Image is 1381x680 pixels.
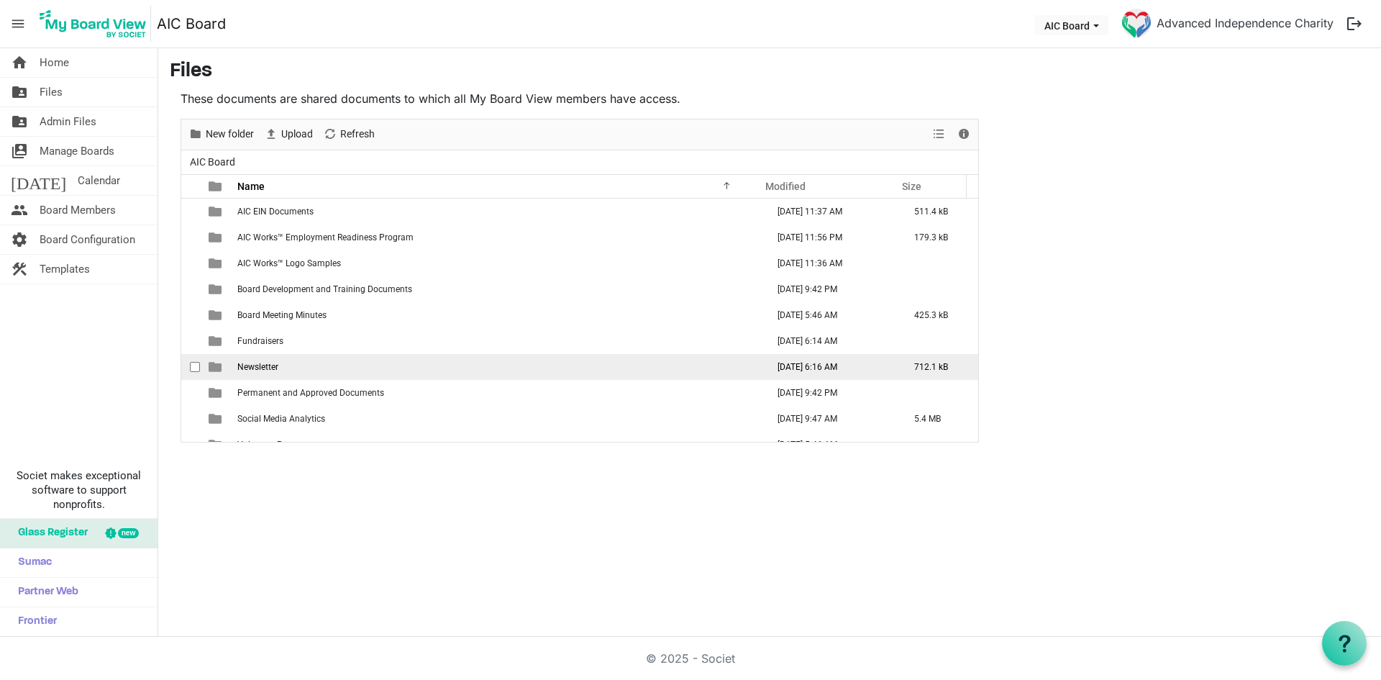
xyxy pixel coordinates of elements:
[762,432,899,458] td: July 04, 2024 5:46 AM column header Modified
[237,388,384,398] span: Permanent and Approved Documents
[40,225,135,254] span: Board Configuration
[181,328,200,354] td: checkbox
[899,328,978,354] td: is template cell column header Size
[237,310,327,320] span: Board Meeting Minutes
[186,125,257,143] button: New folder
[233,380,762,406] td: Permanent and Approved Documents is template cell column header Name
[11,48,28,77] span: home
[899,406,978,432] td: 5.4 MB is template cell column header Size
[40,107,96,136] span: Admin Files
[181,225,200,250] td: checkbox
[1339,9,1369,39] button: logout
[200,380,233,406] td: is template cell column header type
[318,119,380,150] div: Refresh
[762,276,899,302] td: March 24, 2024 9:42 PM column header Modified
[762,328,899,354] td: March 26, 2024 6:14 AM column header Modified
[762,302,899,328] td: July 04, 2024 5:46 AM column header Modified
[233,225,762,250] td: AIC Works™ Employment Readiness Program is template cell column header Name
[11,107,28,136] span: folder_shared
[170,60,1369,84] h3: Files
[233,276,762,302] td: Board Development and Training Documents is template cell column header Name
[200,406,233,432] td: is template cell column header type
[40,78,63,106] span: Files
[11,166,66,195] span: [DATE]
[646,651,735,666] a: © 2025 - Societ
[899,432,978,458] td: is template cell column header Size
[11,137,28,166] span: switch_account
[11,548,52,577] span: Sumac
[181,250,200,276] td: checkbox
[927,119,952,150] div: View
[181,90,979,107] p: These documents are shared documents to which all My Board View members have access.
[183,119,259,150] div: New folder
[765,181,806,192] span: Modified
[899,250,978,276] td: is template cell column header Size
[11,78,28,106] span: folder_shared
[40,255,90,284] span: Templates
[902,181,921,192] span: Size
[899,380,978,406] td: is template cell column header Size
[233,328,762,354] td: Fundraisers is template cell column header Name
[762,225,899,250] td: June 23, 2024 11:56 PM column header Modified
[200,432,233,458] td: is template cell column header type
[339,125,376,143] span: Refresh
[181,406,200,432] td: checkbox
[233,354,762,380] td: Newsletter is template cell column header Name
[1035,15,1108,35] button: AIC Board dropdownbutton
[237,362,278,372] span: Newsletter
[762,354,899,380] td: March 26, 2024 6:16 AM column header Modified
[11,578,78,607] span: Partner Web
[237,232,414,242] span: AIC Works™ Employment Readiness Program
[237,414,325,424] span: Social Media Analytics
[204,125,255,143] span: New folder
[952,119,976,150] div: Details
[35,6,157,42] a: My Board View Logo
[11,255,28,284] span: construction
[11,196,28,225] span: people
[78,166,120,195] span: Calendar
[35,6,151,42] img: My Board View Logo
[4,10,32,37] span: menu
[181,302,200,328] td: checkbox
[40,196,116,225] span: Board Members
[237,284,412,294] span: Board Development and Training Documents
[200,302,233,328] td: is template cell column header type
[181,354,200,380] td: checkbox
[762,250,899,276] td: October 16, 2024 11:36 AM column header Modified
[237,336,283,346] span: Fundraisers
[262,125,316,143] button: Upload
[200,328,233,354] td: is template cell column header type
[200,354,233,380] td: is template cell column header type
[1122,9,1151,37] img: d1t8KpNqxHKmRUsR3MJrA9V02eKBY3nGhBfl8CDyc9Q_4F2890pDD6Y1eVEABTTxgLZSMfcGyz21_043JxjfRA_thumb.png
[6,468,151,512] span: Societ makes exceptional software to support nonprofits.
[237,258,341,268] span: AIC Works™ Logo Samples
[899,302,978,328] td: 425.3 kB is template cell column header Size
[762,406,899,432] td: November 19, 2024 9:47 AM column header Modified
[321,125,378,143] button: Refresh
[259,119,318,150] div: Upload
[118,528,139,538] div: new
[899,199,978,225] td: 511.4 kB is template cell column header Size
[181,276,200,302] td: checkbox
[899,276,978,302] td: is template cell column header Size
[200,250,233,276] td: is template cell column header type
[1151,9,1339,37] a: Advanced Independence Charity
[233,302,762,328] td: Board Meeting Minutes is template cell column header Name
[237,440,311,450] span: Volunteer Program
[954,125,974,143] button: Details
[762,199,899,225] td: October 16, 2024 11:37 AM column header Modified
[233,432,762,458] td: Volunteer Program is template cell column header Name
[40,137,114,166] span: Manage Boards
[200,199,233,225] td: is template cell column header type
[11,519,88,548] span: Glass Register
[762,380,899,406] td: March 24, 2024 9:42 PM column header Modified
[11,607,57,636] span: Frontier
[181,432,200,458] td: checkbox
[200,276,233,302] td: is template cell column header type
[930,125,947,143] button: View dropdownbutton
[233,406,762,432] td: Social Media Analytics is template cell column header Name
[233,250,762,276] td: AIC Works™ Logo Samples is template cell column header Name
[181,380,200,406] td: checkbox
[899,225,978,250] td: 179.3 kB is template cell column header Size
[899,354,978,380] td: 712.1 kB is template cell column header Size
